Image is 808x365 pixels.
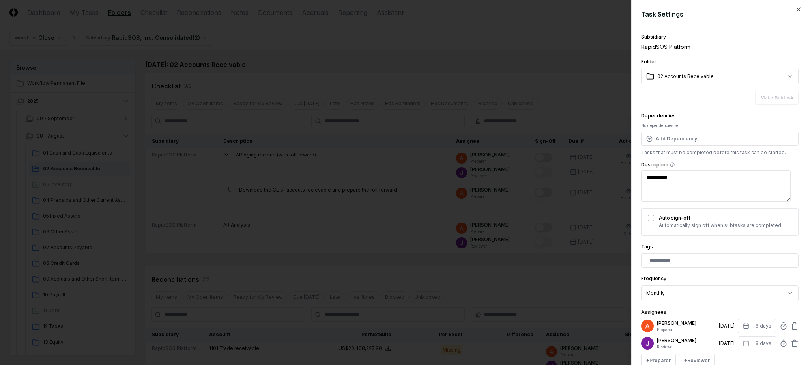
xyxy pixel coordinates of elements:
[641,149,799,156] p: Tasks that must be completed before this task can be started.
[657,320,716,327] p: [PERSON_NAME]
[719,340,735,347] div: [DATE]
[641,132,799,146] button: Add Dependency
[657,327,716,333] p: Preparer
[641,309,666,315] label: Assignees
[641,337,654,350] img: ACg8ocKTC56tjQR6-o9bi8poVV4j_qMfO6M0RniyL9InnBgkmYdNig=s96-c
[641,162,799,167] label: Description
[657,344,716,350] p: Reviewer
[641,244,653,250] label: Tags
[659,215,690,221] label: Auto sign-off
[719,322,735,330] div: [DATE]
[641,59,656,65] label: Folder
[641,320,654,332] img: ACg8ocK3mdmu6YYpaRl40uhUUGu9oxSxFSb1vbjsnEih2JuwAH1PGA=s96-c
[641,35,799,39] div: Subsidiary
[641,9,799,19] h2: Task Settings
[659,222,782,229] p: Automatically sign off when subtasks are completed.
[670,162,675,167] button: Description
[641,43,799,51] div: RapidSOS Platform
[738,319,776,333] button: +8 days
[641,276,666,281] label: Frequency
[738,336,776,350] button: +8 days
[641,123,799,128] div: No dependencies set
[657,337,716,344] p: [PERSON_NAME]
[641,113,676,119] label: Dependencies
